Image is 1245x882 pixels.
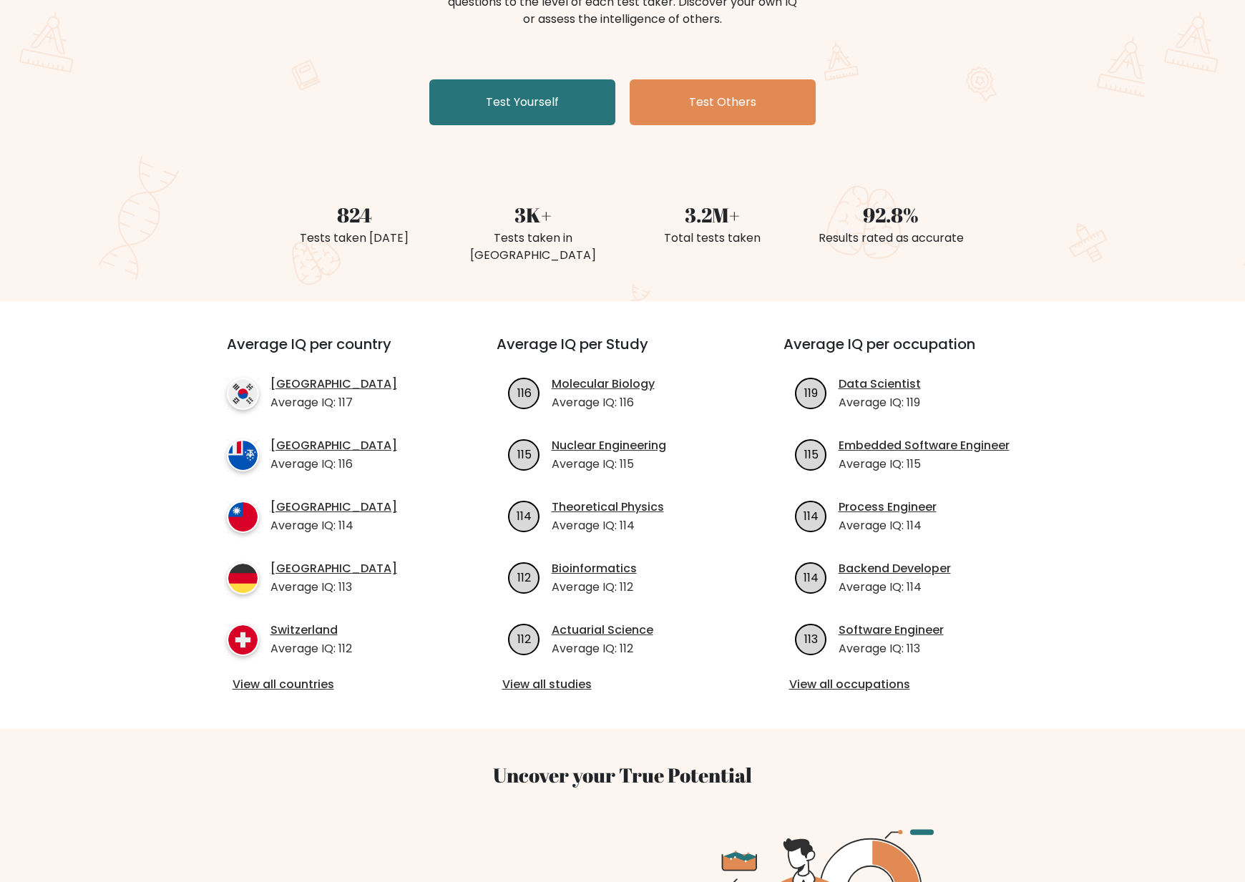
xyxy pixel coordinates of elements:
text: 119 [804,384,818,401]
a: Embedded Software Engineer [839,437,1010,454]
h3: Uncover your True Potential [159,763,1086,788]
p: Average IQ: 117 [270,394,397,411]
img: country [227,378,259,410]
text: 113 [804,630,818,647]
img: country [227,439,259,471]
div: 3.2M+ [631,200,793,230]
a: Theoretical Physics [552,499,664,516]
a: [GEOGRAPHIC_DATA] [270,560,397,577]
p: Average IQ: 112 [552,640,653,657]
a: Molecular Biology [552,376,655,393]
text: 114 [804,569,819,585]
a: [GEOGRAPHIC_DATA] [270,437,397,454]
p: Average IQ: 115 [839,456,1010,473]
p: Average IQ: 116 [552,394,655,411]
text: 114 [804,507,819,524]
div: Total tests taken [631,230,793,247]
a: [GEOGRAPHIC_DATA] [270,499,397,516]
a: Actuarial Science [552,622,653,639]
a: Bioinformatics [552,560,637,577]
a: Nuclear Engineering [552,437,666,454]
a: Data Scientist [839,376,921,393]
a: Backend Developer [839,560,951,577]
a: [GEOGRAPHIC_DATA] [270,376,397,393]
p: Average IQ: 114 [270,517,397,534]
text: 112 [517,630,531,647]
p: Average IQ: 114 [839,579,951,596]
div: 3K+ [452,200,614,230]
a: View all studies [502,676,743,693]
text: 114 [517,507,532,524]
p: Average IQ: 114 [839,517,937,534]
p: Average IQ: 114 [552,517,664,534]
div: Results rated as accurate [810,230,972,247]
text: 112 [517,569,531,585]
text: 115 [804,446,818,462]
img: country [227,562,259,594]
img: country [227,501,259,533]
a: Switzerland [270,622,352,639]
div: Tests taken in [GEOGRAPHIC_DATA] [452,230,614,264]
p: Average IQ: 112 [552,579,637,596]
a: Test Others [630,79,816,125]
p: Average IQ: 112 [270,640,352,657]
p: Average IQ: 116 [270,456,397,473]
div: 92.8% [810,200,972,230]
p: Average IQ: 113 [270,579,397,596]
h3: Average IQ per country [227,335,445,370]
img: country [227,624,259,656]
text: 115 [517,446,531,462]
a: Process Engineer [839,499,937,516]
h3: Average IQ per Study [497,335,749,370]
p: Average IQ: 115 [552,456,666,473]
div: 824 [273,200,435,230]
div: Tests taken [DATE] [273,230,435,247]
a: View all countries [233,676,439,693]
a: Software Engineer [839,622,944,639]
p: Average IQ: 113 [839,640,944,657]
a: Test Yourself [429,79,615,125]
p: Average IQ: 119 [839,394,921,411]
text: 116 [517,384,531,401]
a: View all occupations [789,676,1030,693]
h3: Average IQ per occupation [783,335,1036,370]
